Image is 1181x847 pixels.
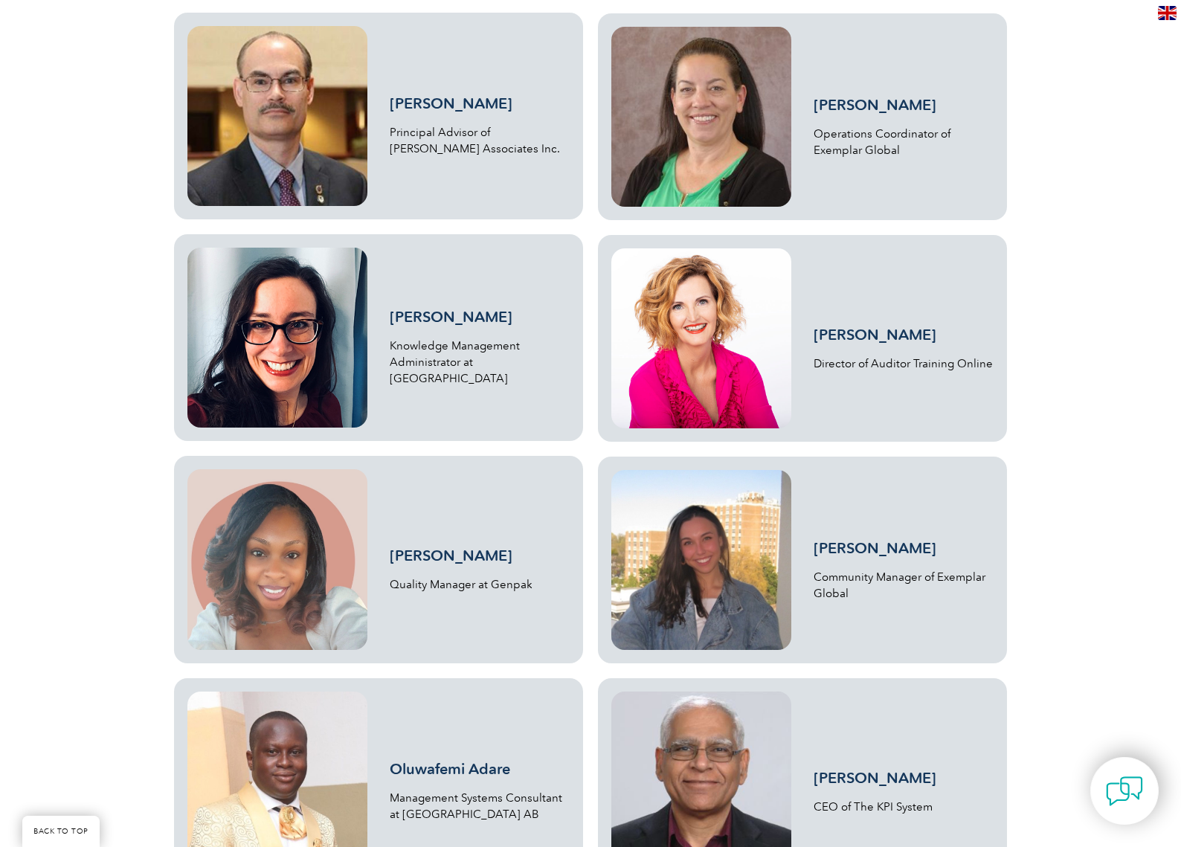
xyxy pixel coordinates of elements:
[390,124,570,157] p: Principal Advisor of [PERSON_NAME] Associates Inc.
[814,799,994,815] p: CEO of The KPI System
[611,248,791,428] img: jackie
[1158,6,1177,20] img: en
[814,539,936,557] a: [PERSON_NAME]
[187,26,367,206] img: denis
[814,769,936,787] a: [PERSON_NAME]
[390,547,512,564] a: [PERSON_NAME]
[390,760,510,778] a: Oluwafemi Adare
[390,94,512,112] a: [PERSON_NAME]
[814,126,994,158] p: Operations Coordinator of Exemplar Global
[390,338,570,387] p: Knowledge Management Administrator at [GEOGRAPHIC_DATA]
[814,326,936,344] a: [PERSON_NAME]
[390,576,570,593] p: Quality Manager at Genpak
[1106,773,1143,810] img: contact-chat.png
[390,790,570,822] p: Management Systems Consultant at [GEOGRAPHIC_DATA] AB
[390,308,512,326] a: [PERSON_NAME]
[187,248,367,428] img: Gretchen
[814,355,994,372] p: Director of Auditor Training Online
[814,96,936,114] a: [PERSON_NAME]
[22,816,100,847] a: BACK TO TOP
[814,569,994,602] p: Community Manager of Exemplar Global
